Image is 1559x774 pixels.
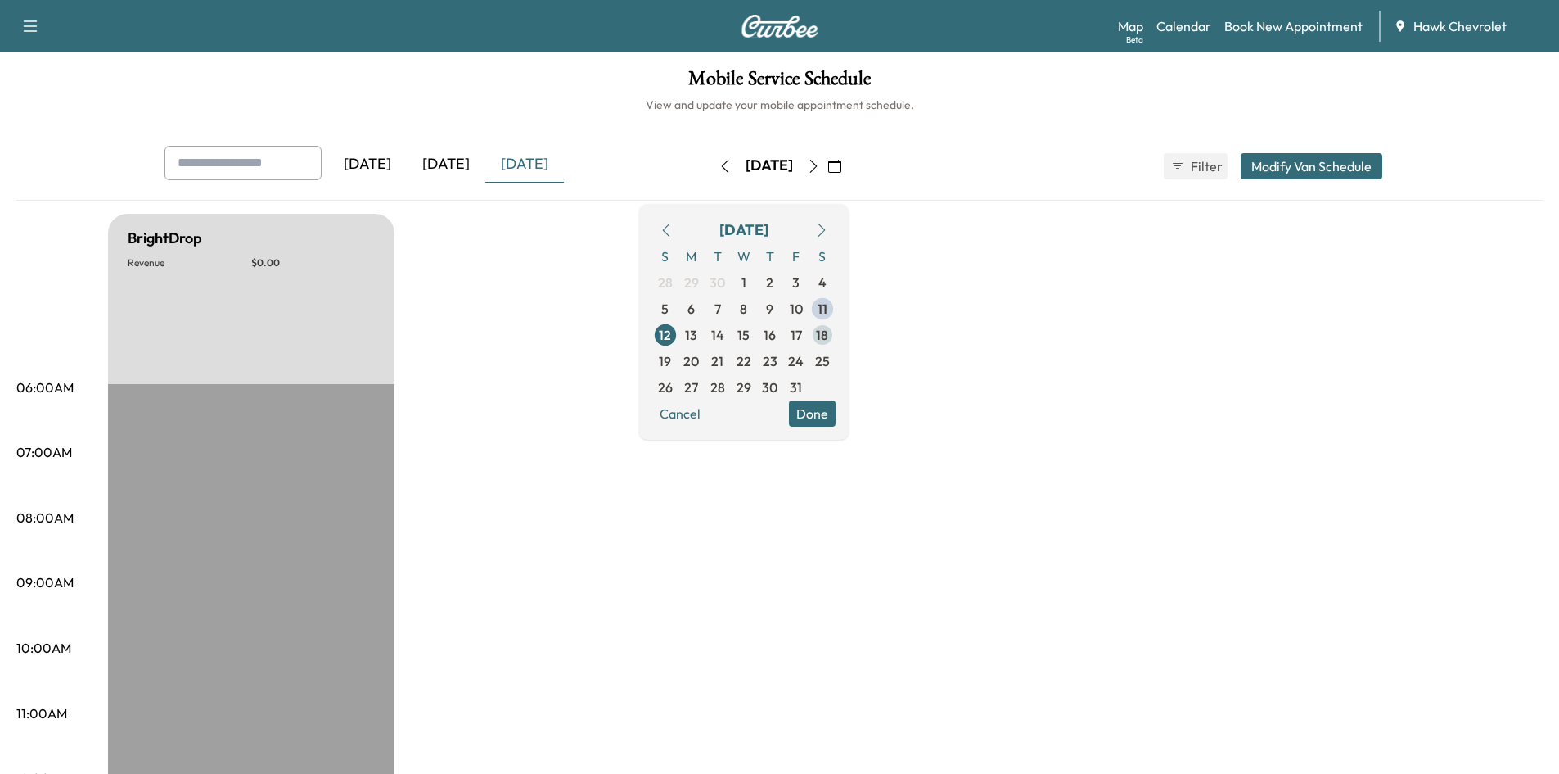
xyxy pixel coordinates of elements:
div: [DATE] [485,146,564,183]
span: 18 [816,325,828,345]
div: [DATE] [407,146,485,183]
span: 4 [818,273,827,292]
a: MapBeta [1118,16,1143,36]
span: 30 [710,273,725,292]
h6: View and update your mobile appointment schedule. [16,97,1543,113]
span: 15 [737,325,750,345]
a: Calendar [1156,16,1211,36]
span: 20 [683,351,699,371]
button: Filter [1164,153,1228,179]
span: 24 [788,351,804,371]
span: 8 [740,299,747,319]
p: 06:00AM [16,378,74,397]
span: 6 [687,299,695,319]
span: 29 [737,378,751,397]
img: Curbee Logo [741,15,819,38]
span: 28 [710,378,725,397]
button: Cancel [652,401,708,427]
span: 11 [818,299,827,319]
span: 7 [714,299,721,319]
button: Done [789,401,836,427]
span: W [731,243,757,269]
span: T [757,243,783,269]
p: 09:00AM [16,573,74,592]
span: 9 [766,299,773,319]
span: 25 [815,351,830,371]
button: Modify Van Schedule [1241,153,1382,179]
h1: Mobile Service Schedule [16,69,1543,97]
span: 27 [684,378,698,397]
span: 1 [741,273,746,292]
span: S [652,243,678,269]
span: S [809,243,836,269]
p: 07:00AM [16,442,72,462]
span: 16 [764,325,776,345]
p: Revenue [128,256,251,269]
span: 26 [658,378,673,397]
p: 11:00AM [16,704,67,723]
span: 12 [659,325,671,345]
span: M [678,243,705,269]
span: 17 [791,325,802,345]
div: [DATE] [719,219,768,242]
span: 29 [684,273,699,292]
span: 10 [790,299,803,319]
p: 08:00AM [16,508,74,527]
span: 19 [659,351,671,371]
p: $ 0.00 [251,256,375,269]
div: [DATE] [746,156,793,176]
p: 10:00AM [16,638,71,658]
a: Book New Appointment [1224,16,1363,36]
span: 5 [661,299,669,319]
h5: BrightDrop [128,227,202,250]
span: 21 [711,351,723,371]
span: 23 [763,351,777,371]
span: 31 [790,378,802,397]
span: 14 [711,325,724,345]
span: Hawk Chevrolet [1413,16,1507,36]
span: 28 [658,273,673,292]
span: T [705,243,731,269]
span: Filter [1191,156,1220,176]
span: 22 [737,351,751,371]
div: [DATE] [328,146,407,183]
span: 30 [762,378,777,397]
span: F [783,243,809,269]
span: 3 [792,273,800,292]
div: Beta [1126,34,1143,46]
span: 2 [766,273,773,292]
span: 13 [685,325,697,345]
